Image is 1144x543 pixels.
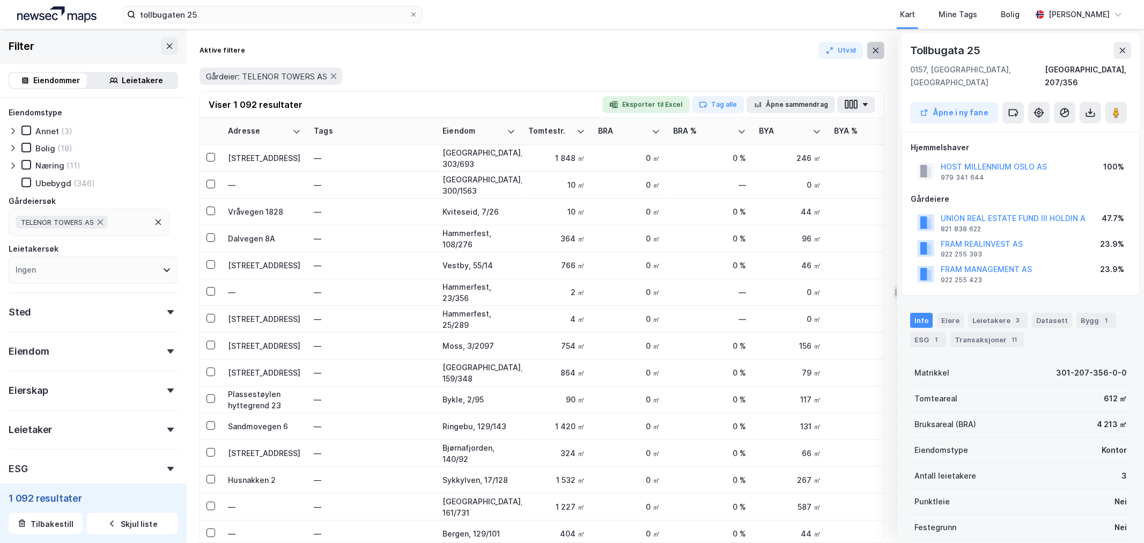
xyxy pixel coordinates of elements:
div: [GEOGRAPHIC_DATA], 159/348 [442,362,515,384]
div: Bolig [1001,8,1020,21]
div: Tollbugata 25 [910,42,982,59]
div: [STREET_ADDRESS] [228,260,301,271]
div: 612 ㎡ [1104,392,1127,405]
div: — [228,179,301,190]
div: Ingen [16,263,36,276]
div: Tomtestr. [528,126,572,136]
div: Filter [9,38,34,55]
div: BRA % [673,126,733,136]
button: Eksporter til Excel [602,96,690,113]
div: 864 ㎡ [528,367,585,378]
div: — [314,364,430,381]
div: 21 % [834,340,907,351]
div: Eiendomstype [9,106,62,119]
div: — [314,472,430,489]
div: Vestby, 55/14 [442,260,515,271]
div: 2 ㎡ [528,287,585,298]
div: — [314,257,430,274]
div: [STREET_ADDRESS] [228,367,301,378]
div: Eiendom [9,345,49,358]
div: 6 % [834,260,907,271]
div: (18) [57,143,72,153]
div: 1 532 ㎡ [528,474,585,486]
div: BRA [598,126,647,136]
div: Eiendomstype [914,444,968,457]
div: 0 ㎡ [598,367,660,378]
div: 0 % [673,233,746,244]
div: 1 [1101,315,1112,326]
div: Info [910,313,933,328]
div: 23.9% [1100,263,1124,276]
div: 3 [1013,315,1023,326]
button: Åpne sammendrag [747,96,836,113]
div: — [834,313,907,325]
div: — [314,311,430,328]
div: Annet [35,126,59,136]
div: — [673,313,746,325]
div: 100% [1103,160,1124,173]
div: BYA [759,126,808,136]
div: Matrikkel [914,366,949,379]
div: 0 ㎡ [598,179,660,190]
div: Bolig [35,143,55,153]
span: Gårdeier: TELENOR TOWERS AS [206,71,327,82]
button: Utvid [818,42,863,59]
div: 4 ㎡ [528,313,585,325]
div: 23.9% [1100,238,1124,251]
div: [STREET_ADDRESS] [228,447,301,459]
div: 4 213 ㎡ [1097,418,1127,431]
div: — [673,287,746,298]
div: 13 % [834,152,907,164]
div: [STREET_ADDRESS] [228,152,301,164]
div: Datasett [1032,313,1072,328]
div: Aktive filtere [200,46,245,55]
div: Ringebu, 129/143 [442,421,515,432]
div: 10 ㎡ [528,179,585,190]
div: Næring [35,160,64,171]
div: — [673,179,746,190]
div: 0 ㎡ [598,313,660,325]
div: 1 848 ㎡ [528,152,585,164]
div: 3 [1121,469,1127,482]
span: TELENOR TOWERS AS [21,218,94,226]
div: 1 092 resultater [9,491,178,504]
div: [GEOGRAPHIC_DATA], 161/731 [442,496,515,518]
div: Viser 1 092 resultater [209,98,302,111]
div: [GEOGRAPHIC_DATA], 207/356 [1045,63,1131,89]
div: 0157, [GEOGRAPHIC_DATA], [GEOGRAPHIC_DATA] [910,63,1045,89]
div: 79 ㎡ [759,367,821,378]
div: 156 ㎡ [759,340,821,351]
div: 0 % [673,367,746,378]
div: 131 ㎡ [759,421,821,432]
div: 17 % [834,474,907,486]
div: 0 ㎡ [598,447,660,459]
div: Adresse [228,126,288,136]
div: Bygg [1076,313,1116,328]
div: Husnakken 2 [228,474,301,486]
div: 46 ㎡ [759,260,821,271]
div: Leietakere [968,313,1028,328]
div: 301-207-356-0-0 [1056,366,1127,379]
button: Tilbakestill [9,513,83,534]
div: — [314,203,430,221]
div: 0 % [673,206,746,217]
div: Ubebygd [35,178,71,188]
div: ESG [9,463,27,475]
div: 0 ㎡ [598,152,660,164]
div: — [314,177,430,194]
div: Bjørnafjorden, 140/92 [442,442,515,465]
div: Sted [9,306,31,319]
div: 0 ㎡ [598,394,660,405]
div: 96 ㎡ [759,233,821,244]
div: 0 ㎡ [598,474,660,486]
div: 0 ㎡ [598,206,660,217]
div: Festegrunn [914,521,956,534]
div: [STREET_ADDRESS] [228,340,301,351]
div: 9 % [834,367,907,378]
div: 0 ㎡ [759,179,821,190]
div: 90 ㎡ [528,394,585,405]
div: Tags [314,126,430,136]
div: 1 [931,334,942,345]
div: — [834,287,907,298]
div: 100 % [834,394,907,405]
